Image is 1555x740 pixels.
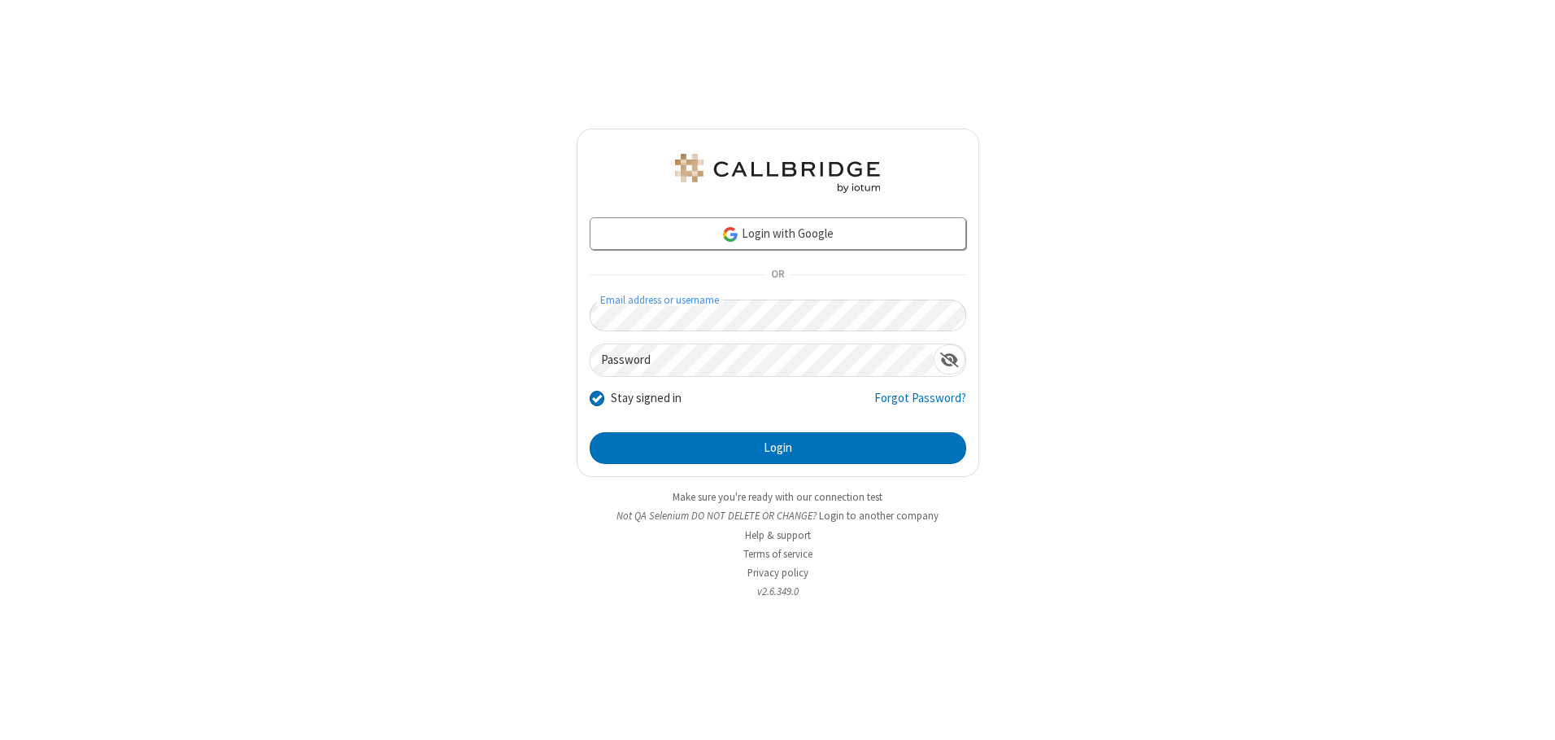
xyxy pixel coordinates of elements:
input: Password [590,344,934,376]
img: google-icon.png [721,226,739,243]
a: Terms of service [743,547,812,561]
span: OR [764,264,791,287]
a: Make sure you're ready with our connection test [673,490,882,504]
label: Stay signed in [611,389,682,408]
a: Forgot Password? [874,389,966,420]
button: Login to another company [819,508,939,523]
a: Help & support [745,528,811,542]
a: Login with Google [590,217,966,250]
input: Email address or username [590,300,966,331]
img: QA Selenium DO NOT DELETE OR CHANGE [672,154,883,193]
div: Show password [934,344,965,374]
li: v2.6.349.0 [577,584,979,599]
a: Privacy policy [747,566,808,580]
button: Login [590,432,966,465]
li: Not QA Selenium DO NOT DELETE OR CHANGE? [577,508,979,523]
